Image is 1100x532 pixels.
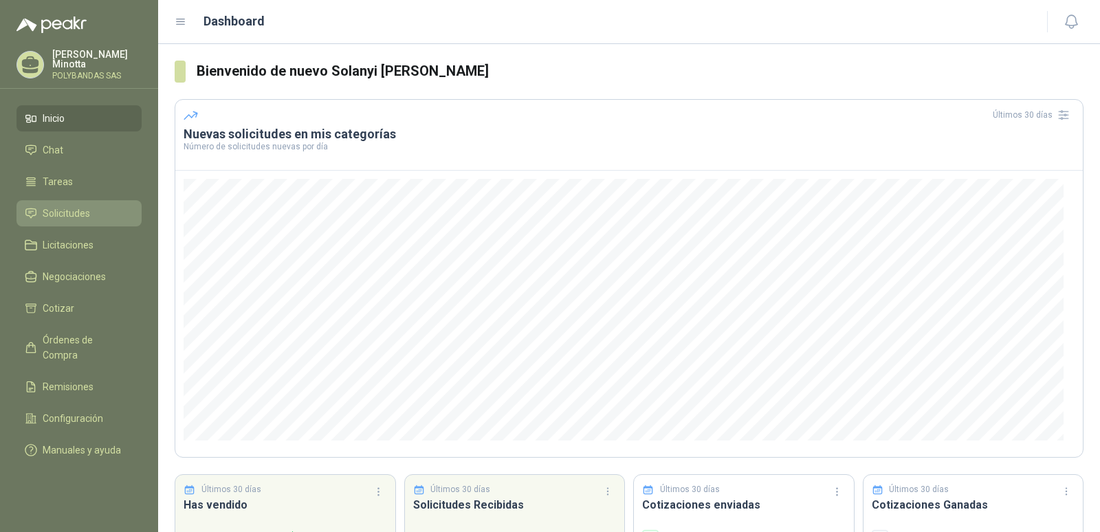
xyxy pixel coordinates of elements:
span: Solicitudes [43,206,90,221]
p: Últimos 30 días [201,483,261,496]
span: Tareas [43,174,73,189]
span: Manuales y ayuda [43,443,121,458]
span: Remisiones [43,379,93,394]
h3: Nuevas solicitudes en mis categorías [184,126,1075,142]
a: Chat [16,137,142,163]
h3: Bienvenido de nuevo Solanyi [PERSON_NAME] [197,61,1083,82]
p: [PERSON_NAME] Minotta [52,50,142,69]
h3: Solicitudes Recibidas [413,496,617,513]
span: Cotizar [43,301,74,316]
span: Negociaciones [43,269,106,284]
a: Solicitudes [16,200,142,226]
p: Número de solicitudes nuevas por día [184,142,1075,151]
a: Órdenes de Compra [16,327,142,368]
a: Manuales y ayuda [16,437,142,463]
a: Inicio [16,105,142,131]
a: Licitaciones [16,232,142,258]
p: Últimos 30 días [889,483,949,496]
h1: Dashboard [203,12,265,31]
a: Remisiones [16,374,142,400]
a: Tareas [16,169,142,195]
span: Inicio [43,111,65,126]
p: Últimos 30 días [660,483,720,496]
div: Últimos 30 días [993,104,1075,126]
a: Negociaciones [16,264,142,290]
p: POLYBANDAS SAS [52,72,142,80]
p: Últimos 30 días [430,483,490,496]
span: Configuración [43,411,103,426]
h3: Cotizaciones Ganadas [872,496,1075,513]
img: Logo peakr [16,17,87,33]
span: Chat [43,142,63,158]
h3: Has vendido [184,496,387,513]
a: Cotizar [16,295,142,321]
span: Licitaciones [43,237,93,253]
a: Configuración [16,405,142,432]
span: Órdenes de Compra [43,332,129,363]
h3: Cotizaciones enviadas [642,496,846,513]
